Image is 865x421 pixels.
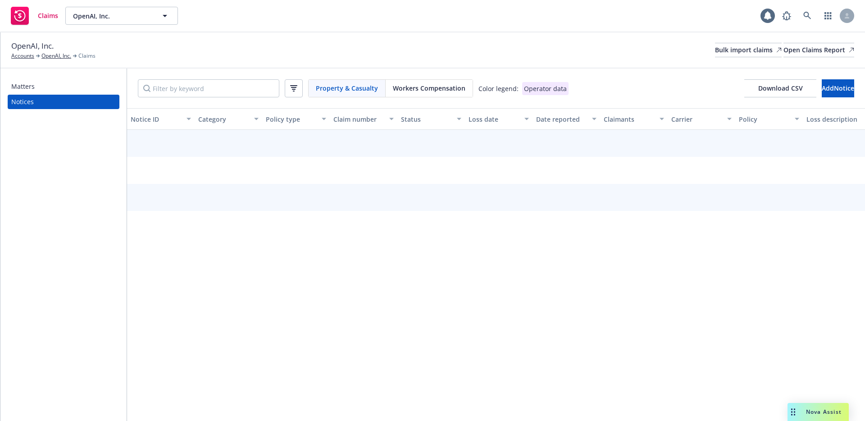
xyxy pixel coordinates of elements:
[316,83,378,93] span: Property & Casualty
[758,84,803,92] span: Download CSV
[8,95,119,109] a: Notices
[478,84,519,93] div: Color legend:
[735,108,803,130] button: Policy
[522,82,569,95] div: Operator data
[11,95,34,109] div: Notices
[333,114,384,124] div: Claim number
[798,7,816,25] a: Search
[806,408,842,416] span: Nova Assist
[11,52,34,60] a: Accounts
[744,79,816,97] button: Download CSV
[393,83,465,93] span: Workers Compensation
[11,79,35,94] div: Matters
[533,108,600,130] button: Date reported
[65,7,178,25] button: OpenAI, Inc.
[78,52,96,60] span: Claims
[330,108,397,130] button: Claim number
[819,7,837,25] a: Switch app
[822,84,854,92] span: Add Notice
[266,114,316,124] div: Policy type
[778,7,796,25] a: Report a Bug
[469,114,519,124] div: Loss date
[465,108,533,130] button: Loss date
[38,12,58,19] span: Claims
[401,114,451,124] div: Status
[8,79,119,94] a: Matters
[127,108,195,130] button: Notice ID
[397,108,465,130] button: Status
[262,108,330,130] button: Policy type
[604,114,654,124] div: Claimants
[41,52,71,60] a: OpenAI, Inc.
[788,403,849,421] button: Nova Assist
[600,108,668,130] button: Claimants
[73,11,151,21] span: OpenAI, Inc.
[788,403,799,421] div: Drag to move
[668,108,735,130] button: Carrier
[198,114,249,124] div: Category
[11,40,54,52] span: OpenAI, Inc.
[138,79,279,97] input: Filter by keyword
[715,43,782,57] a: Bulk import claims
[131,114,181,124] div: Notice ID
[195,108,262,130] button: Category
[671,114,722,124] div: Carrier
[783,43,854,57] a: Open Claims Report
[739,114,789,124] div: Policy
[822,79,854,97] button: AddNotice
[536,114,587,124] div: Date reported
